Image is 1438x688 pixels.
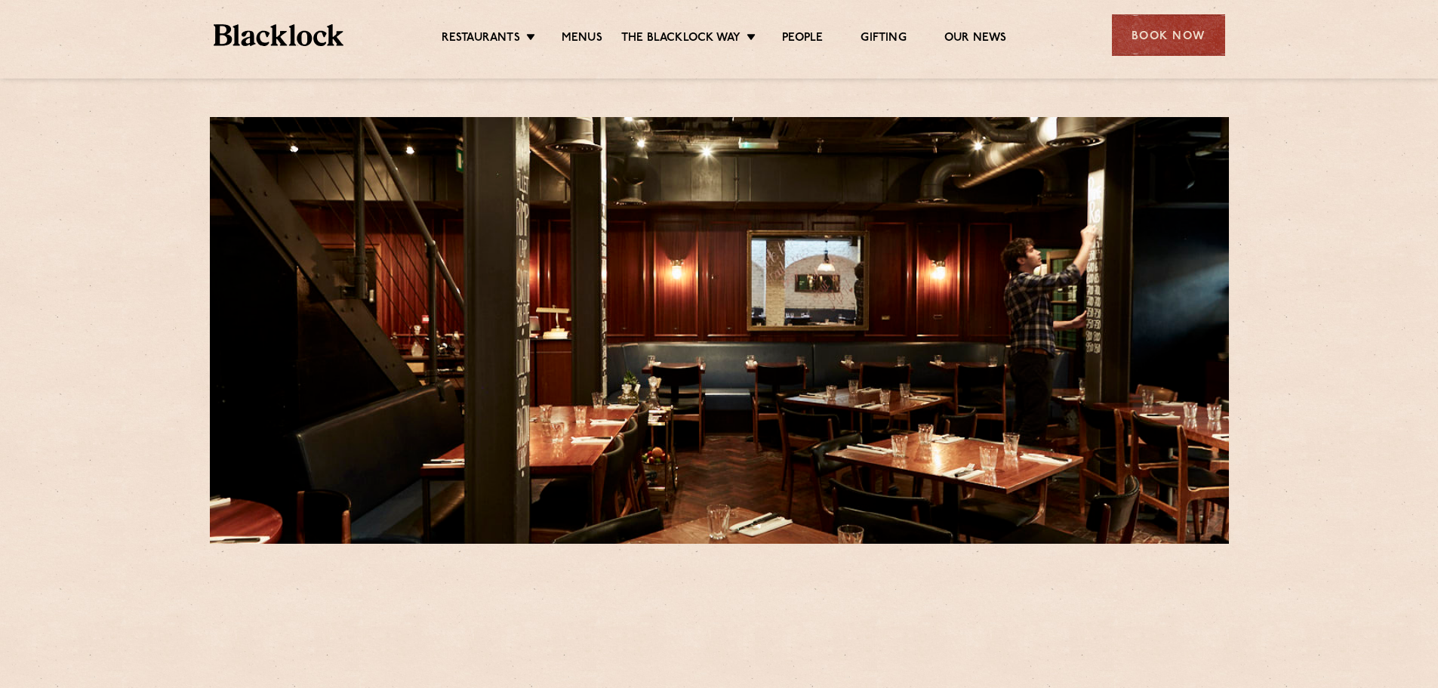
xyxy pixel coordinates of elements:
a: Menus [562,31,602,48]
a: The Blacklock Way [621,31,741,48]
a: People [782,31,823,48]
a: Our News [944,31,1007,48]
a: Restaurants [442,31,520,48]
img: BL_Textured_Logo-footer-cropped.svg [214,24,344,46]
a: Gifting [861,31,906,48]
div: Book Now [1112,14,1225,56]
